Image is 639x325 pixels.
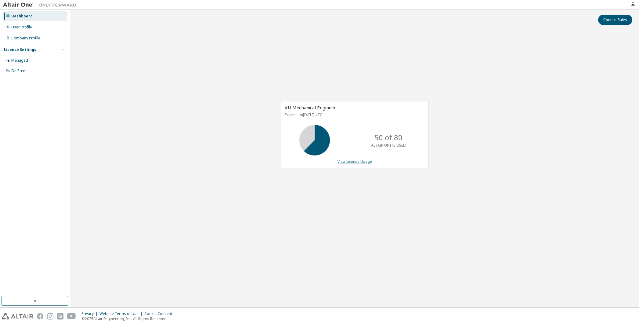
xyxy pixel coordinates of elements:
[11,25,32,30] div: User Profile
[57,313,63,320] img: linkedin.svg
[338,159,372,164] a: View License Usage
[598,15,632,25] button: Contact Sales
[67,313,76,320] img: youtube.svg
[99,311,144,316] div: Website Terms of Use
[11,58,28,63] div: Managed
[81,311,99,316] div: Privacy
[47,313,53,320] img: instagram.svg
[37,313,43,320] img: facebook.svg
[81,316,176,321] p: © 2025 Altair Engineering, Inc. All Rights Reserved.
[11,68,27,73] div: On Prem
[285,112,423,117] p: Expires on [DATE] UTC
[11,36,40,41] div: Company Profile
[285,104,336,111] span: AU Mechanical Engineer
[374,132,403,143] p: 50 of 80
[4,47,36,52] div: License Settings
[144,311,176,316] div: Cookie Consent
[371,143,406,148] p: ALTAIR UNITS USED
[2,313,33,320] img: altair_logo.svg
[3,2,79,8] img: Altair One
[11,14,33,19] div: Dashboard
